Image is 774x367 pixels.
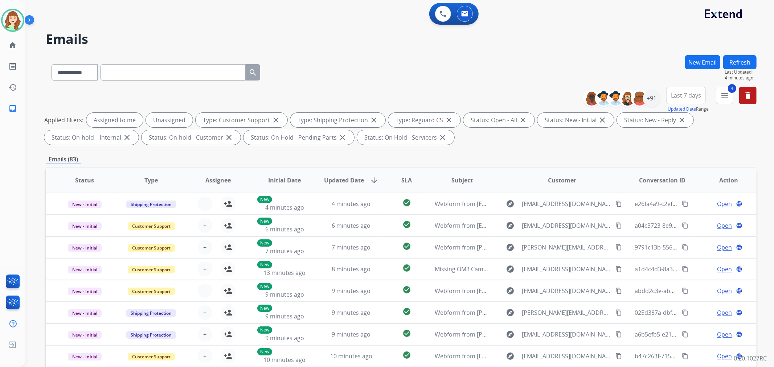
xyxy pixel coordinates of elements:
mat-icon: check_circle [402,242,411,251]
span: 10 minutes ago [263,356,306,364]
span: Customer Support [128,266,175,273]
div: Status: New - Reply [617,113,693,127]
span: Webform from [EMAIL_ADDRESS][DOMAIN_NAME] on [DATE] [435,352,599,360]
span: Updated Date [324,176,364,185]
p: 0.20.1027RC [734,354,767,363]
mat-icon: content_copy [682,266,688,272]
span: 7 minutes ago [265,247,304,255]
mat-icon: language [736,353,742,359]
span: + [203,308,206,317]
mat-icon: language [736,244,742,251]
span: Range [668,106,709,112]
mat-icon: content_copy [615,201,622,207]
span: New - Initial [68,331,102,339]
span: [EMAIL_ADDRESS][DOMAIN_NAME] [522,265,611,273]
div: Type: Reguard CS [388,113,460,127]
span: Shipping Protection [126,331,176,339]
mat-icon: person_add [224,308,233,317]
th: Action [690,168,757,193]
button: + [198,349,212,363]
span: Open [717,330,732,339]
span: New - Initial [68,353,102,360]
span: 6 minutes ago [332,222,370,230]
span: Webform from [PERSON_NAME][EMAIL_ADDRESS][PERSON_NAME][DOMAIN_NAME] on [DATE] [435,243,689,251]
span: 4 minutes ago [265,203,304,211]
span: New - Initial [68,266,102,273]
span: 10 minutes ago [330,352,372,360]
span: b47c263f-7151-4942-8f63-86d9f4792072 [635,352,743,360]
span: New - Initial [68,309,102,317]
div: Status: On Hold - Pending Parts [243,130,354,145]
span: 9 minutes ago [265,290,304,298]
mat-icon: close [519,116,527,124]
p: Emails (83) [46,155,81,164]
mat-icon: language [736,331,742,338]
span: Open [717,243,732,252]
div: Type: Customer Support [196,113,287,127]
div: +91 [643,90,660,107]
span: 8 minutes ago [332,265,370,273]
mat-icon: delete [744,91,752,100]
div: Status: New - Initial [537,113,614,127]
span: Webform from [PERSON_NAME][EMAIL_ADDRESS][DOMAIN_NAME] on [DATE] [435,309,644,317]
span: + [203,330,206,339]
span: [EMAIL_ADDRESS][DOMAIN_NAME] [522,352,611,360]
span: 9 minutes ago [332,330,370,338]
span: Status [75,176,94,185]
mat-icon: language [736,309,742,316]
img: avatar [3,10,23,30]
button: + [198,327,212,342]
mat-icon: person_add [224,199,233,208]
p: New [257,305,272,312]
mat-icon: content_copy [615,309,622,316]
span: + [203,221,206,230]
mat-icon: search [249,68,257,77]
mat-icon: explore [506,352,515,360]
mat-icon: close [677,116,686,124]
span: 9791c13b-556b-4957-9df1-0c0b8433e749 [635,243,746,251]
p: New [257,283,272,290]
span: Last 7 days [671,94,701,97]
p: New [257,326,272,334]
button: 4 [716,87,733,104]
mat-icon: check_circle [402,198,411,207]
mat-icon: content_copy [615,244,622,251]
span: Open [717,265,732,273]
span: New - Initial [68,244,102,252]
mat-icon: explore [506,221,515,230]
mat-icon: explore [506,199,515,208]
mat-icon: close [225,133,233,142]
span: 025d387a-dbf7-4753-a2e8-9d5f657aba93 [635,309,746,317]
span: 9 minutes ago [332,309,370,317]
mat-icon: close [338,133,347,142]
mat-icon: close [123,133,131,142]
mat-icon: check_circle [402,351,411,359]
button: + [198,218,212,233]
span: 4 [728,84,736,93]
mat-icon: close [445,116,453,124]
span: 7 minutes ago [332,243,370,251]
span: Webform from [EMAIL_ADDRESS][DOMAIN_NAME] on [DATE] [435,200,599,208]
button: + [198,284,212,298]
p: New [257,239,272,247]
mat-icon: history [8,83,17,92]
span: Webform from [EMAIL_ADDRESS][DOMAIN_NAME] on [DATE] [435,222,599,230]
span: + [203,199,206,208]
span: Open [717,308,732,317]
mat-icon: close [438,133,447,142]
span: New - Initial [68,222,102,230]
mat-icon: check_circle [402,220,411,229]
span: Webform from [PERSON_NAME][EMAIL_ADDRESS][DOMAIN_NAME] on [DATE] [435,330,644,338]
span: SLA [401,176,412,185]
mat-icon: arrow_downward [370,176,378,185]
mat-icon: content_copy [682,201,688,207]
div: Status: On-hold – Internal [44,130,139,145]
mat-icon: inbox [8,104,17,113]
mat-icon: check_circle [402,307,411,316]
mat-icon: content_copy [682,288,688,294]
span: abdd2c3e-ab71-414c-8176-a13d7fb4a191 [635,287,747,295]
mat-icon: language [736,288,742,294]
span: Shipping Protection [126,201,176,208]
span: Webform from [EMAIL_ADDRESS][DOMAIN_NAME] on [DATE] [435,287,599,295]
div: Unassigned [146,113,193,127]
